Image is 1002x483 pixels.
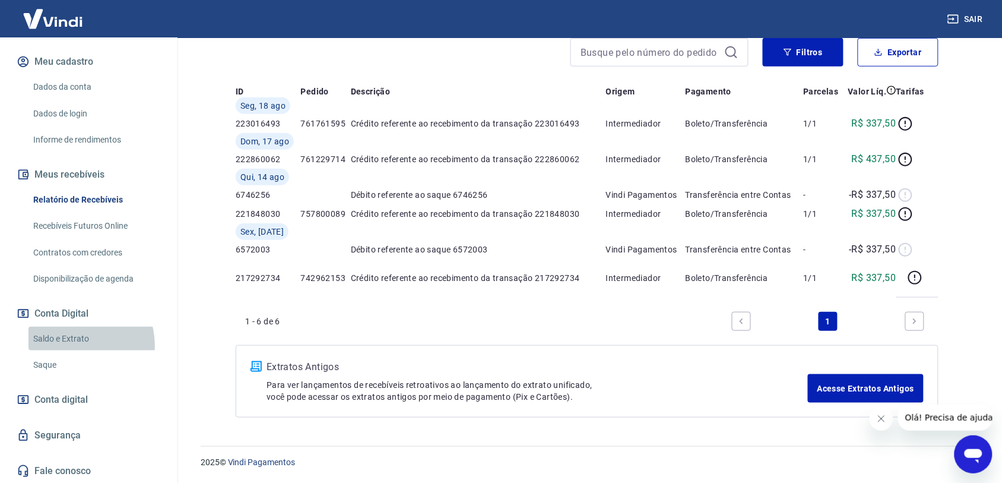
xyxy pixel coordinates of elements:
a: Relatório de Recebíveis [28,188,163,212]
p: Crédito referente ao recebimento da transação 217292734 [351,272,606,284]
p: Intermediador [606,208,686,220]
p: Valor Líq. [848,86,887,97]
a: Page 1 is your current page [819,312,838,331]
p: 742962153 [301,272,351,284]
p: Intermediador [606,153,686,165]
span: Conta digital [34,392,88,408]
iframe: Botão para abrir a janela de mensagens [955,435,993,473]
p: Pagamento [686,86,732,97]
p: Intermediador [606,118,686,130]
p: Débito referente ao saque 6572003 [351,244,606,255]
p: Origem [606,86,635,97]
img: Vindi [14,1,91,37]
button: Meus recebíveis [14,162,163,188]
p: 217292734 [236,272,301,284]
a: Segurança [14,422,163,449]
a: Disponibilização de agenda [28,267,163,291]
span: Dom, 17 ago [240,135,289,147]
input: Busque pelo número do pedido [581,43,719,61]
button: Conta Digital [14,301,163,327]
p: Transferência entre Contas [686,189,804,201]
p: 6572003 [236,244,301,255]
p: 761761595 [301,118,351,130]
a: Dados da conta [28,75,163,99]
iframe: Mensagem da empresa [898,405,993,431]
a: Conta digital [14,387,163,413]
button: Meu cadastro [14,49,163,75]
p: 761229714 [301,153,351,165]
p: R$ 337,50 [852,271,896,285]
button: Filtros [763,38,844,67]
span: Sex, [DATE] [240,226,284,238]
a: Contratos com credores [28,241,163,265]
a: Acesse Extratos Antigos [808,374,924,403]
p: Vindi Pagamentos [606,189,686,201]
button: Sair [945,8,988,30]
p: 223016493 [236,118,301,130]
p: 757800089 [301,208,351,220]
p: Extratos Antigos [267,360,808,374]
p: Intermediador [606,272,686,284]
p: Crédito referente ao recebimento da transação 222860062 [351,153,606,165]
p: Boleto/Transferência [686,118,804,130]
a: Recebíveis Futuros Online [28,214,163,238]
p: Boleto/Transferência [686,272,804,284]
p: -R$ 337,50 [849,188,896,202]
p: R$ 337,50 [852,207,896,221]
span: Olá! Precisa de ajuda? [7,8,100,18]
p: 6746256 [236,189,301,201]
span: Qui, 14 ago [240,171,284,183]
p: Crédito referente ao recebimento da transação 223016493 [351,118,606,130]
p: 221848030 [236,208,301,220]
p: 2025 © [201,456,974,469]
p: 1 - 6 de 6 [245,315,280,327]
p: Descrição [351,86,391,97]
p: Boleto/Transferência [686,208,804,220]
p: 1/1 [804,208,843,220]
p: R$ 437,50 [852,152,896,166]
span: Seg, 18 ago [240,100,286,112]
iframe: Fechar mensagem [870,407,893,431]
p: -R$ 337,50 [849,242,896,257]
a: Previous page [732,312,751,331]
p: Transferência entre Contas [686,244,804,255]
p: Boleto/Transferência [686,153,804,165]
p: - [804,189,843,201]
p: 1/1 [804,118,843,130]
p: 222860062 [236,153,301,165]
p: Vindi Pagamentos [606,244,686,255]
p: Débito referente ao saque 6746256 [351,189,606,201]
p: - [804,244,843,255]
a: Informe de rendimentos [28,128,163,152]
a: Dados de login [28,102,163,126]
button: Exportar [858,38,938,67]
a: Saque [28,353,163,377]
a: Next page [905,312,924,331]
p: R$ 337,50 [852,116,896,131]
p: Para ver lançamentos de recebíveis retroativos ao lançamento do extrato unificado, você pode aces... [267,379,808,403]
a: Saldo e Extrato [28,327,163,351]
p: 1/1 [804,272,843,284]
a: Vindi Pagamentos [228,457,295,467]
p: 1/1 [804,153,843,165]
img: ícone [251,361,262,372]
p: Crédito referente ao recebimento da transação 221848030 [351,208,606,220]
p: Tarifas [896,86,925,97]
ul: Pagination [727,307,929,336]
p: Parcelas [804,86,839,97]
p: ID [236,86,244,97]
p: Pedido [301,86,329,97]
